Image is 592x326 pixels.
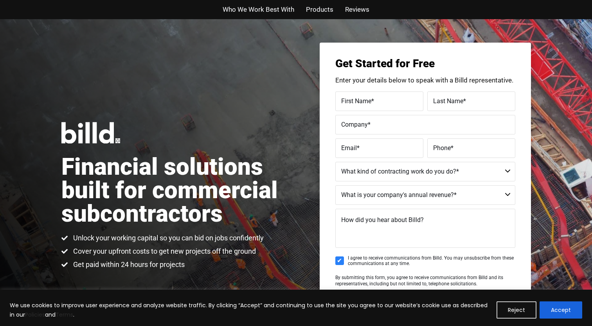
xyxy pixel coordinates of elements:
[71,247,256,256] span: Cover your upfront costs to get new projects off the ground
[335,275,503,287] span: By submitting this form, you agree to receive communications from Billd and its representatives, ...
[341,97,371,104] span: First Name
[71,233,264,243] span: Unlock your working capital so you can bid on jobs confidently
[71,260,185,269] span: Get paid within 24 hours for projects
[61,155,296,226] h1: Financial solutions built for commercial subcontractors
[223,4,294,15] a: Who We Work Best With
[341,144,357,151] span: Email
[497,301,536,319] button: Reject
[56,311,73,319] a: Terms
[341,120,368,128] span: Company
[433,97,463,104] span: Last Name
[345,4,369,15] a: Reviews
[10,301,491,319] p: We use cookies to improve user experience and analyze website traffic. By clicking “Accept” and c...
[433,144,451,151] span: Phone
[540,301,582,319] button: Accept
[341,216,424,224] span: How did you hear about Billd?
[335,256,344,265] input: I agree to receive communications from Billd. You may unsubscribe from these communications at an...
[306,4,333,15] a: Products
[335,58,515,69] h3: Get Started for Free
[335,77,515,84] p: Enter your details below to speak with a Billd representative.
[25,311,45,319] a: Policies
[348,255,515,267] span: I agree to receive communications from Billd. You may unsubscribe from these communications at an...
